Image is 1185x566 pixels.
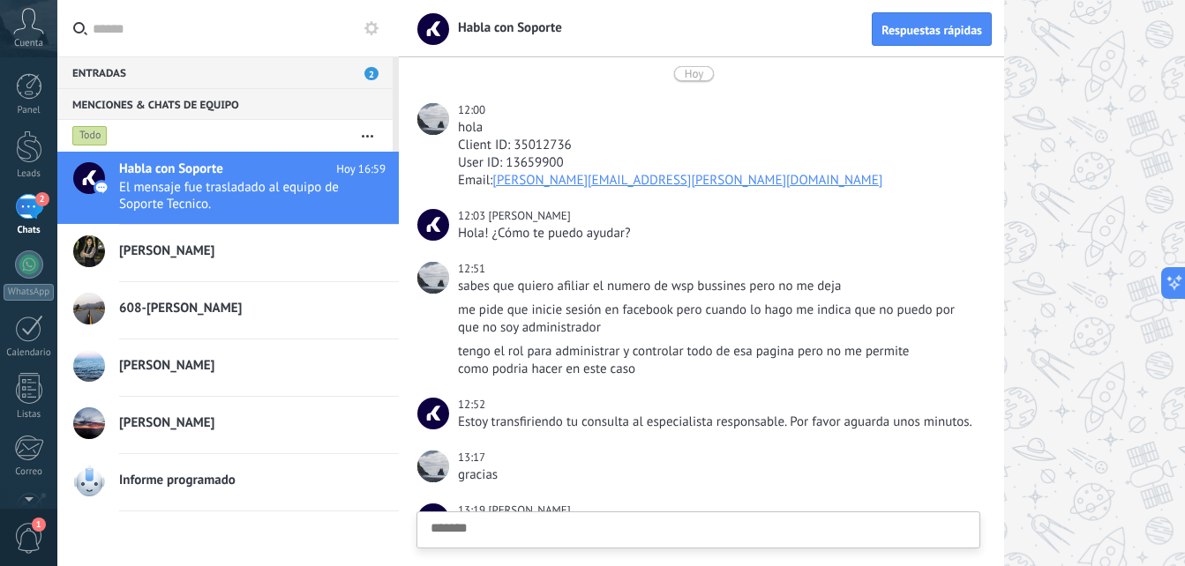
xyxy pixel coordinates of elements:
[4,466,55,478] div: Correo
[417,503,449,535] span: Jarcy M
[458,396,488,413] div: 12:52
[349,120,386,152] button: Más
[881,24,982,36] span: Respuestas rápidas
[488,503,570,518] span: Jarcy M
[119,160,223,178] span: Habla con Soporte
[57,282,399,339] a: 608-[PERSON_NAME]
[57,339,399,396] a: [PERSON_NAME]
[57,56,393,88] div: Entradas
[4,409,55,421] div: Listas
[458,449,488,466] div: 13:17
[57,152,399,224] a: Habla con Soporte Hoy 16:59 El mensaje fue trasladado al equipo de Soporte Tecnico.
[57,397,399,453] a: [PERSON_NAME]
[57,88,393,120] div: Menciones & Chats de equipo
[458,302,977,337] div: me pide que inicie sesión en facebook pero cuando lo hago me indica que no puedo por que no soy a...
[458,413,977,431] div: Estoy transfiriendo tu consulta al especialista responsable. Por favor aguarda unos minutos.
[458,172,977,190] div: Email:
[119,179,352,212] span: El mensaje fue trasladado al equipo de Soporte Tecnico.
[57,225,399,281] a: [PERSON_NAME]
[14,38,43,49] span: Cuenta
[417,398,449,429] span: Habla con Soporte
[4,347,55,359] div: Calendario
[488,208,570,223] span: Ezequiel D.
[458,119,977,137] div: hola
[4,225,55,236] div: Chats
[492,172,882,189] a: [PERSON_NAME][EMAIL_ADDRESS][PERSON_NAME][DOMAIN_NAME]
[458,137,977,154] div: Client ID: 35012736
[458,343,977,361] div: tengo el rol para administrar y controlar todo de esa pagina pero no me permite
[57,454,399,510] a: Informe programado
[458,101,488,119] div: 12:00
[872,12,992,46] button: Respuestas rápidas
[458,260,488,278] div: 12:51
[4,168,55,180] div: Leads
[447,19,562,36] span: Habla con Soporte
[417,103,449,135] span: Maria Ocando
[4,105,55,116] div: Panel
[35,192,49,206] span: 2
[417,262,449,294] span: Maria Ocando
[417,451,449,482] span: Maria Ocando
[119,242,214,260] span: [PERSON_NAME]
[32,518,46,532] span: 1
[119,472,236,489] span: Informe programado
[458,154,977,172] div: User ID: 13659900
[458,361,977,378] div: como podria hacer en este caso
[364,67,379,80] span: 2
[458,207,488,225] div: 12:03
[72,125,108,146] div: Todo
[119,414,214,432] span: [PERSON_NAME]
[458,225,977,242] div: Hola! ¿Cómo te puedo ayudar?
[458,278,977,295] div: sabes que quiero afiliar el numero de wsp bussines pero no me deja
[417,209,449,241] span: Ezequiel D.
[458,466,977,484] div: gracias
[4,284,54,301] div: WhatsApp
[119,357,214,375] span: [PERSON_NAME]
[336,160,386,178] span: Hoy 16:59
[119,300,242,317] span: 608-[PERSON_NAME]
[458,502,488,519] div: 13:19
